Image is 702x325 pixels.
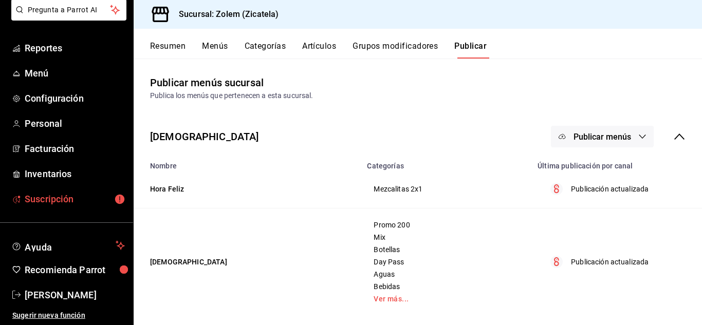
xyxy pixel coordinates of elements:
[171,8,279,21] h3: Sucursal: Zolem (Zicatela)
[374,246,519,253] span: Botellas
[302,41,336,59] button: Artículos
[7,12,126,23] a: Pregunta a Parrot AI
[374,185,519,193] span: Mezcalitas 2x1
[134,156,361,170] th: Nombre
[25,66,125,80] span: Menú
[571,184,649,195] p: Publicación actualizada
[245,41,286,59] button: Categorías
[531,156,702,170] th: Última publicación por canal
[134,170,361,208] td: Hora Feliz
[134,208,361,316] td: [DEMOGRAPHIC_DATA]
[150,90,686,101] div: Publica los menús que pertenecen a esta sucursal.
[353,41,438,59] button: Grupos modificadores
[454,41,487,59] button: Publicar
[374,221,519,228] span: Promo 200
[25,263,125,277] span: Recomienda Parrot
[25,192,125,206] span: Suscripción
[25,142,125,156] span: Facturación
[374,283,519,290] span: Bebidas
[25,41,125,55] span: Reportes
[150,129,258,144] div: [DEMOGRAPHIC_DATA]
[25,117,125,130] span: Personal
[150,75,264,90] div: Publicar menús sucursal
[12,310,125,321] span: Sugerir nueva función
[25,288,125,302] span: [PERSON_NAME]
[150,41,186,59] button: Resumen
[374,295,519,302] a: Ver más...
[150,41,702,59] div: navigation tabs
[574,132,631,142] span: Publicar menús
[202,41,228,59] button: Menús
[374,258,519,265] span: Day Pass
[374,234,519,241] span: Mix
[25,239,112,252] span: Ayuda
[361,156,531,170] th: Categorías
[571,257,649,267] p: Publicación actualizada
[551,126,654,147] button: Publicar menús
[134,156,702,315] table: menu maker table for brand
[25,167,125,181] span: Inventarios
[28,5,110,15] span: Pregunta a Parrot AI
[374,271,519,278] span: Aguas
[25,91,125,105] span: Configuración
